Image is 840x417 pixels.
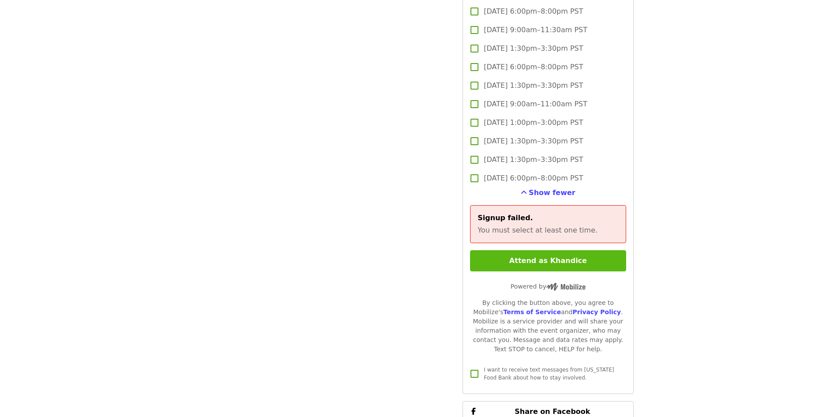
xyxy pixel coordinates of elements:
[511,283,586,290] span: Powered by
[484,80,583,91] span: [DATE] 1:30pm–3:30pm PST
[470,250,626,271] button: Attend as Khandice
[484,6,583,17] span: [DATE] 6:00pm–8:00pm PST
[478,225,618,236] p: You must select at least one time.
[484,25,587,35] span: [DATE] 9:00am–11:30am PST
[484,43,583,54] span: [DATE] 1:30pm–3:30pm PST
[484,99,587,109] span: [DATE] 9:00am–11:00am PST
[484,367,614,381] span: I want to receive text messages from [US_STATE] Food Bank about how to stay involved.
[484,117,583,128] span: [DATE] 1:00pm–3:00pm PST
[572,308,621,316] a: Privacy Policy
[478,214,533,222] span: Signup failed.
[484,154,583,165] span: [DATE] 1:30pm–3:30pm PST
[484,136,583,147] span: [DATE] 1:30pm–3:30pm PST
[515,407,590,416] span: Share on Facebook
[529,188,575,197] span: Show fewer
[484,62,583,72] span: [DATE] 6:00pm–8:00pm PST
[546,283,586,291] img: Powered by Mobilize
[503,308,561,316] a: Terms of Service
[484,173,583,184] span: [DATE] 6:00pm–8:00pm PST
[470,298,626,354] div: By clicking the button above, you agree to Mobilize's and . Mobilize is a service provider and wi...
[521,188,575,198] button: See more timeslots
